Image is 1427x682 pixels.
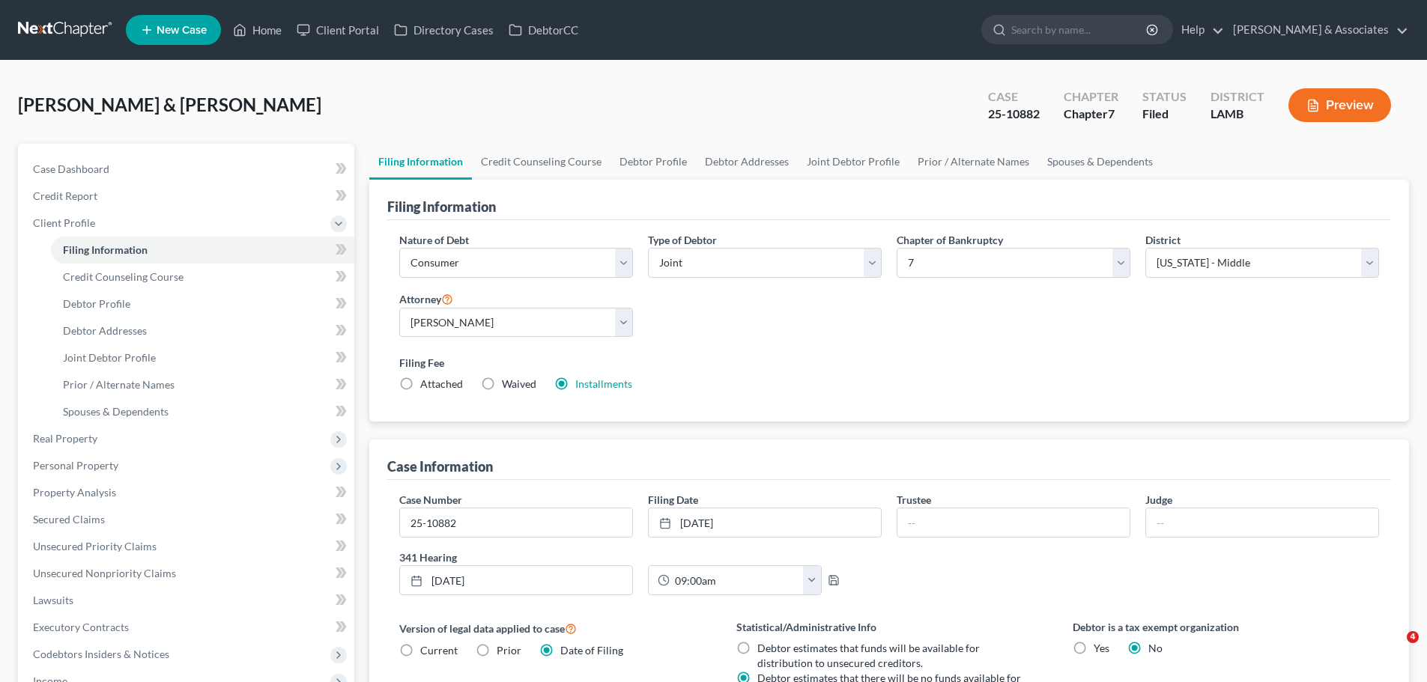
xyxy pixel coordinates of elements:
label: Case Number [399,492,462,508]
a: Executory Contracts [21,614,354,641]
div: Chapter [1064,88,1118,106]
span: 4 [1407,631,1419,643]
button: Preview [1288,88,1391,122]
span: Property Analysis [33,486,116,499]
a: Filing Information [51,237,354,264]
a: Property Analysis [21,479,354,506]
span: Executory Contracts [33,621,129,633]
iframe: Intercom live chat [1376,631,1412,667]
a: Case Dashboard [21,156,354,183]
span: Joint Debtor Profile [63,351,156,364]
label: Version of legal data applied to case [399,619,706,637]
label: Nature of Debt [399,232,469,248]
div: 25-10882 [988,106,1040,123]
input: -- [1146,508,1378,537]
label: Type of Debtor [648,232,717,248]
div: Case Information [387,457,493,475]
a: Help [1174,16,1224,43]
span: Date of Filing [560,644,623,657]
span: Codebtors Insiders & Notices [33,648,169,660]
span: Personal Property [33,459,118,472]
span: Case Dashboard [33,162,109,175]
a: Filing Information [369,144,472,180]
a: Debtor Addresses [696,144,798,180]
span: 7 [1108,106,1115,121]
span: Credit Report [33,189,97,202]
span: Prior / Alternate Names [63,378,175,391]
a: Home [225,16,289,43]
span: Debtor estimates that funds will be available for distribution to unsecured creditors. [757,642,980,669]
label: Statistical/Administrative Info [736,619,1043,635]
span: Waived [502,377,536,390]
span: Lawsuits [33,594,73,606]
div: Status [1142,88,1187,106]
input: -- [897,508,1130,537]
div: LAMB [1211,106,1264,123]
span: Filing Information [63,243,148,256]
label: District [1145,232,1181,248]
span: Spouses & Dependents [63,405,169,418]
a: Spouses & Dependents [1038,144,1162,180]
a: Secured Claims [21,506,354,533]
a: Installments [575,377,632,390]
a: Credit Counseling Course [51,264,354,290]
div: Filing Information [387,198,496,216]
a: Credit Counseling Course [472,144,611,180]
span: Prior [497,644,521,657]
span: [PERSON_NAME] & [PERSON_NAME] [18,94,321,115]
span: Debtor Addresses [63,324,147,337]
a: Unsecured Nonpriority Claims [21,560,354,587]
a: [DATE] [400,566,632,594]
input: -- : -- [670,566,804,594]
span: Secured Claims [33,513,105,526]
a: Directory Cases [387,16,501,43]
label: Judge [1145,492,1172,508]
a: Joint Debtor Profile [798,144,909,180]
label: Chapter of Bankruptcy [897,232,1003,248]
label: Filing Date [648,492,698,508]
a: [DATE] [649,508,881,537]
a: Joint Debtor Profile [51,344,354,371]
a: [PERSON_NAME] & Associates [1225,16,1408,43]
label: Trustee [897,492,931,508]
a: Credit Report [21,183,354,210]
span: Client Profile [33,216,95,229]
a: Prior / Alternate Names [51,371,354,398]
a: DebtorCC [501,16,586,43]
span: Unsecured Nonpriority Claims [33,567,176,579]
input: Enter case number... [400,508,632,537]
div: District [1211,88,1264,106]
a: Unsecured Priority Claims [21,533,354,560]
a: Debtor Addresses [51,317,354,344]
a: Prior / Alternate Names [909,144,1038,180]
label: Filing Fee [399,355,1379,371]
span: Current [420,644,458,657]
span: Unsecured Priority Claims [33,540,157,552]
label: 341 Hearing [392,549,889,565]
span: Real Property [33,432,97,445]
span: Attached [420,377,463,390]
a: Client Portal [289,16,387,43]
a: Debtor Profile [611,144,696,180]
div: Chapter [1064,106,1118,123]
span: Yes [1094,642,1109,654]
label: Debtor is a tax exempt organization [1073,619,1379,635]
a: Debtor Profile [51,290,354,317]
a: Spouses & Dependents [51,398,354,425]
input: Search by name... [1011,16,1148,43]
label: Attorney [399,290,453,308]
div: Filed [1142,106,1187,123]
span: Credit Counseling Course [63,270,184,283]
span: No [1148,642,1163,654]
div: Case [988,88,1040,106]
a: Lawsuits [21,587,354,614]
span: New Case [157,25,207,36]
span: Debtor Profile [63,297,130,310]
